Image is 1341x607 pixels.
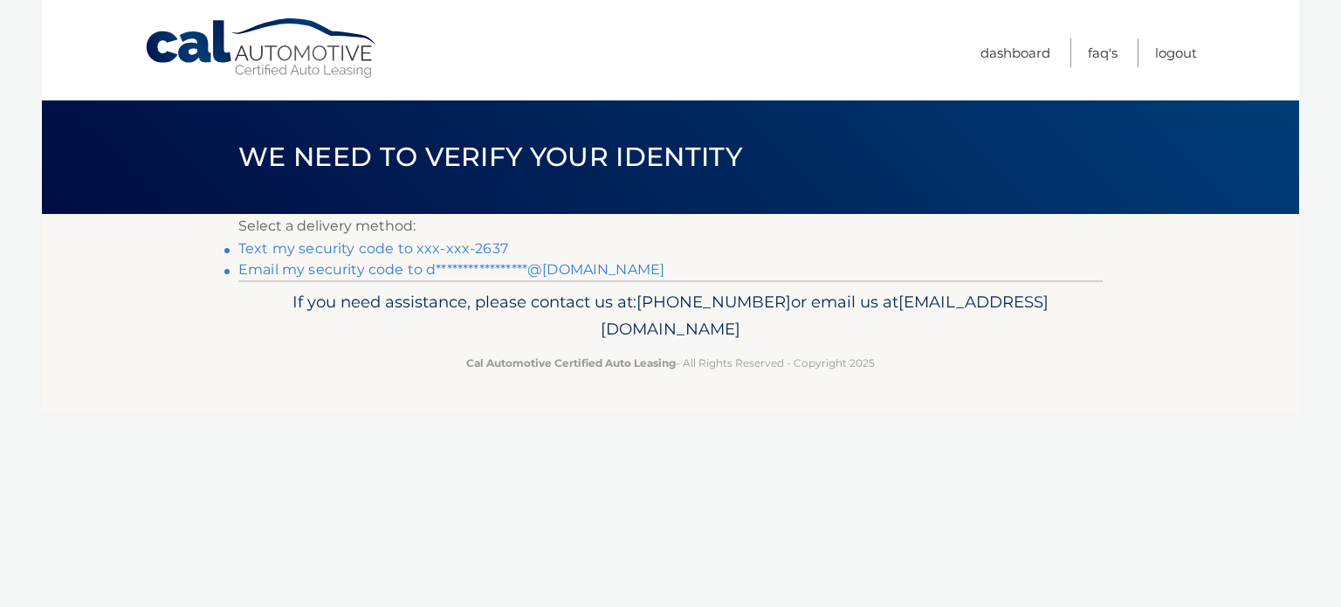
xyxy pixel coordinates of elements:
a: Logout [1155,38,1197,67]
a: FAQ's [1088,38,1117,67]
span: We need to verify your identity [238,141,742,173]
p: - All Rights Reserved - Copyright 2025 [250,354,1091,372]
p: Select a delivery method: [238,214,1103,238]
p: If you need assistance, please contact us at: or email us at [250,288,1091,344]
strong: Cal Automotive Certified Auto Leasing [466,356,676,369]
span: [PHONE_NUMBER] [636,292,791,312]
a: Cal Automotive [144,17,380,79]
a: Text my security code to xxx-xxx-2637 [238,240,508,257]
a: Dashboard [980,38,1050,67]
